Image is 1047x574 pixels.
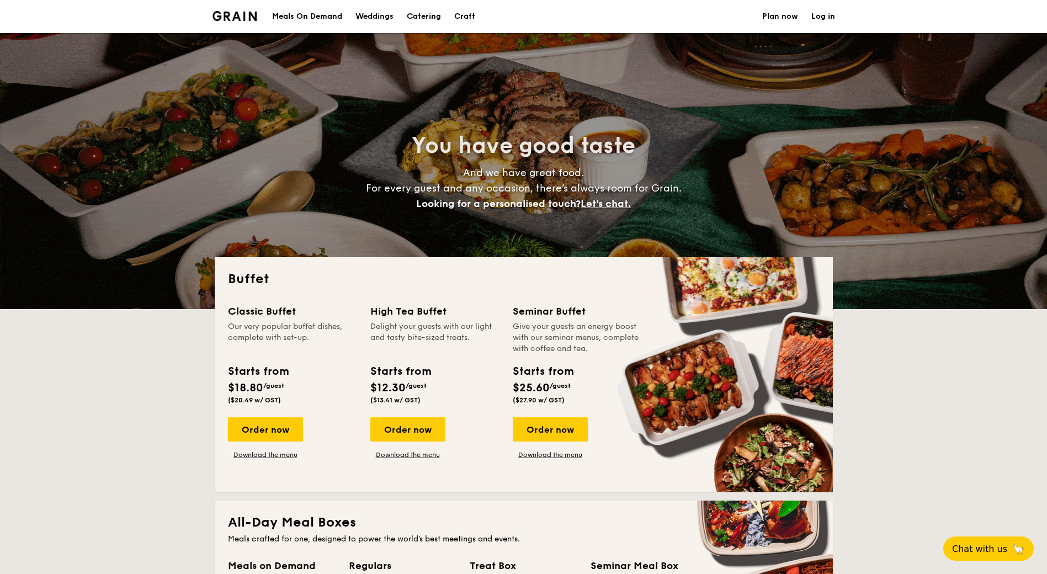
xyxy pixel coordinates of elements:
[470,558,577,573] div: Treat Box
[513,363,573,380] div: Starts from
[513,381,550,395] span: $25.60
[513,321,642,354] div: Give your guests an energy boost with our seminar menus, complete with coffee and tea.
[550,382,571,390] span: /guest
[228,396,281,404] span: ($20.49 w/ GST)
[228,304,357,319] div: Classic Buffet
[513,396,565,404] span: ($27.90 w/ GST)
[212,11,257,21] img: Grain
[228,417,303,442] div: Order now
[228,321,357,354] div: Our very popular buffet dishes, complete with set-up.
[228,381,263,395] span: $18.80
[228,450,303,459] a: Download the menu
[228,534,820,545] div: Meals crafted for one, designed to power the world's best meetings and events.
[1012,543,1025,555] span: 🦙
[263,382,284,390] span: /guest
[228,270,820,288] h2: Buffet
[212,11,257,21] a: Logotype
[370,450,445,459] a: Download the menu
[228,558,336,573] div: Meals on Demand
[952,544,1007,554] span: Chat with us
[228,363,288,380] div: Starts from
[513,304,642,319] div: Seminar Buffet
[370,363,431,380] div: Starts from
[370,304,499,319] div: High Tea Buffet
[370,396,421,404] span: ($13.41 w/ GST)
[513,417,588,442] div: Order now
[370,381,406,395] span: $12.30
[943,536,1034,561] button: Chat with us🦙
[370,417,445,442] div: Order now
[349,558,456,573] div: Regulars
[228,514,820,532] h2: All-Day Meal Boxes
[370,321,499,354] div: Delight your guests with our light and tasty bite-sized treats.
[406,382,427,390] span: /guest
[513,450,588,459] a: Download the menu
[591,558,698,573] div: Seminar Meal Box
[581,198,631,210] span: Let's chat.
